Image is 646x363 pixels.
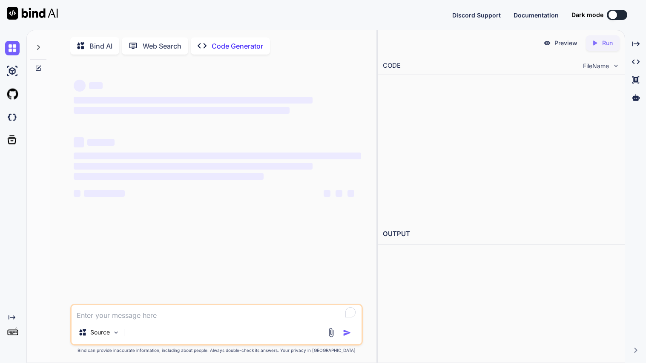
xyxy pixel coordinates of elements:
[87,139,115,146] span: ‌
[5,87,20,101] img: githubLight
[343,328,351,337] img: icon
[452,11,501,20] button: Discord Support
[5,41,20,55] img: chat
[70,347,363,354] p: Bind can provide inaccurate information, including about people. Always double-check its answers....
[583,62,609,70] span: FileName
[602,39,613,47] p: Run
[212,41,263,51] p: Code Generator
[74,163,312,170] span: ‌
[383,61,401,71] div: CODE
[543,39,551,47] img: preview
[571,11,603,19] span: Dark mode
[74,107,289,114] span: ‌
[143,41,181,51] p: Web Search
[612,62,620,69] img: chevron down
[89,82,103,89] span: ‌
[7,7,58,20] img: Bind AI
[554,39,577,47] p: Preview
[89,41,112,51] p: Bind AI
[347,190,354,197] span: ‌
[84,190,125,197] span: ‌
[5,64,20,78] img: ai-studio
[74,97,312,104] span: ‌
[74,80,86,92] span: ‌
[74,190,80,197] span: ‌
[90,328,110,337] p: Source
[5,110,20,124] img: darkCloudIdeIcon
[378,224,625,244] h2: OUTPUT
[74,153,361,159] span: ‌
[72,305,362,320] textarea: To enrich screen reader interactions, please activate Accessibility in Grammarly extension settings
[452,12,501,19] span: Discord Support
[336,190,342,197] span: ‌
[326,328,336,337] img: attachment
[324,190,330,197] span: ‌
[514,11,559,20] button: Documentation
[514,12,559,19] span: Documentation
[74,173,264,180] span: ‌
[74,137,84,147] span: ‌
[112,329,120,336] img: Pick Models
